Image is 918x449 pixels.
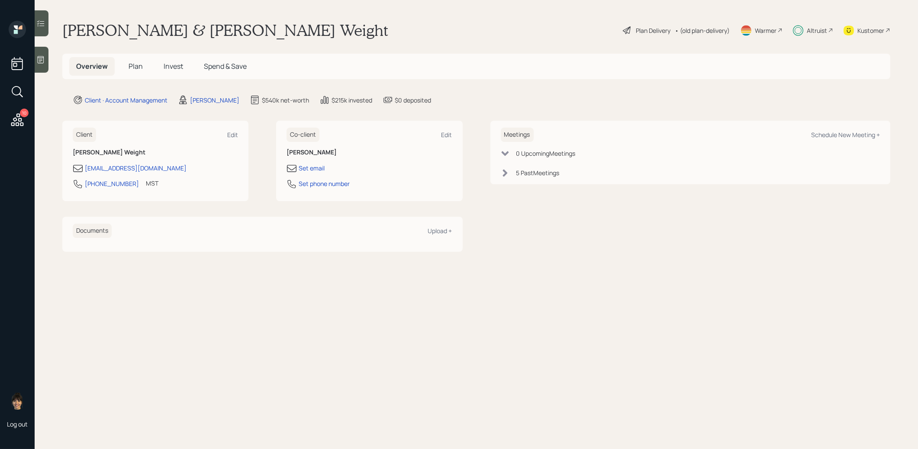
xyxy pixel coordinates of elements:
div: [PHONE_NUMBER] [85,179,139,188]
div: Upload + [428,227,452,235]
div: Warmer [755,26,776,35]
div: Schedule New Meeting + [811,131,880,139]
h6: Co-client [287,128,319,142]
div: Set email [299,164,325,173]
h6: Meetings [501,128,534,142]
div: • (old plan-delivery) [675,26,730,35]
div: Edit [441,131,452,139]
div: $540k net-worth [262,96,309,105]
div: Client · Account Management [85,96,167,105]
div: [PERSON_NAME] [190,96,239,105]
h1: [PERSON_NAME] & [PERSON_NAME] Weight [62,21,388,40]
div: Edit [227,131,238,139]
span: Spend & Save [204,61,247,71]
div: 0 Upcoming Meeting s [516,149,576,158]
div: Altruist [807,26,827,35]
span: Plan [129,61,143,71]
div: MST [146,179,158,188]
div: Plan Delivery [636,26,670,35]
img: treva-nostdahl-headshot.png [9,392,26,410]
div: Log out [7,420,28,428]
h6: Client [73,128,96,142]
div: [EMAIL_ADDRESS][DOMAIN_NAME] [85,164,187,173]
div: $0 deposited [395,96,431,105]
h6: [PERSON_NAME] Weight [73,149,238,156]
span: Overview [76,61,108,71]
div: 5 Past Meeting s [516,168,560,177]
div: 10 [20,109,29,117]
h6: [PERSON_NAME] [287,149,452,156]
div: Kustomer [857,26,884,35]
span: Invest [164,61,183,71]
h6: Documents [73,224,112,238]
div: $215k invested [332,96,372,105]
div: Set phone number [299,179,350,188]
